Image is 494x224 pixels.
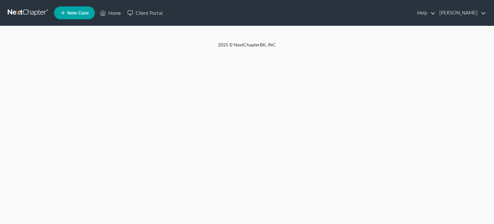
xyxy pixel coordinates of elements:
a: Client Portal [124,7,166,19]
new-legal-case-button: New Case [54,6,95,19]
a: Home [97,7,124,19]
div: 2025 © NextChapterBK, INC [64,42,430,53]
a: Help [414,7,435,19]
a: [PERSON_NAME] [436,7,486,19]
